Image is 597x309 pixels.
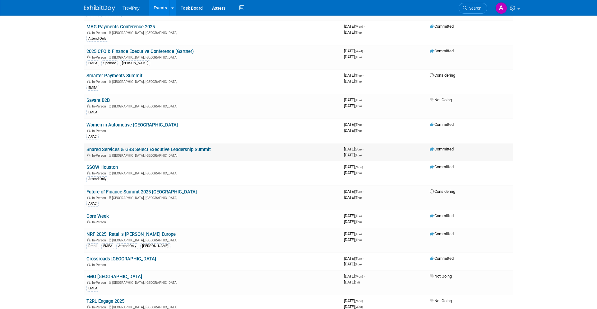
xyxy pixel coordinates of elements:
[363,122,363,127] span: -
[344,274,365,278] span: [DATE]
[430,213,454,218] span: Committed
[344,219,362,224] span: [DATE]
[344,73,363,78] span: [DATE]
[355,263,362,266] span: (Tue)
[355,74,362,77] span: (Thu)
[344,24,365,29] span: [DATE]
[86,73,142,78] a: Smarter Payments Summit
[430,274,452,278] span: Not Going
[87,154,90,157] img: In-Person Event
[86,24,155,30] a: MAG Payments Conference 2025
[86,213,109,219] a: Core Week
[92,196,108,200] span: In-Person
[344,231,363,236] span: [DATE]
[364,24,365,29] span: -
[86,189,197,195] a: Future of Finance Summit 2025 [GEOGRAPHIC_DATA]
[355,31,362,34] span: (Thu)
[123,6,140,11] span: TreviPay
[355,257,362,260] span: (Tue)
[86,36,108,41] div: Attend Only
[86,122,178,128] a: Women in Automotive [GEOGRAPHIC_DATA]
[344,189,363,194] span: [DATE]
[86,256,156,262] a: Crossroads [GEOGRAPHIC_DATA]
[344,153,362,157] span: [DATE]
[363,231,363,236] span: -
[87,129,90,132] img: In-Person Event
[92,31,108,35] span: In-Person
[355,25,363,28] span: (Mon)
[92,55,108,59] span: In-Person
[430,73,455,78] span: Considering
[86,79,339,84] div: [GEOGRAPHIC_DATA], [GEOGRAPHIC_DATA]
[364,164,365,169] span: -
[344,262,362,266] span: [DATE]
[92,263,108,267] span: In-Person
[459,3,487,14] a: Search
[87,55,90,59] img: In-Person Event
[87,104,90,107] img: In-Person Event
[87,80,90,83] img: In-Person Event
[86,201,99,207] div: APAC
[344,97,363,102] span: [DATE]
[86,49,194,54] a: 2025 CFO & Finance Executive Conference (Gartner)
[363,73,363,78] span: -
[355,80,362,83] span: (Thu)
[430,97,452,102] span: Not Going
[495,2,507,14] img: Andy Duong
[430,122,454,127] span: Committed
[363,213,363,218] span: -
[344,30,362,35] span: [DATE]
[87,263,90,266] img: In-Person Event
[355,104,362,108] span: (Thu)
[86,97,110,103] a: Savant B2B
[344,195,362,200] span: [DATE]
[364,274,365,278] span: -
[344,49,365,53] span: [DATE]
[86,298,124,304] a: T2RL Engage 2025
[363,147,363,151] span: -
[87,220,90,223] img: In-Person Event
[355,154,362,157] span: (Tue)
[467,6,481,11] span: Search
[344,79,362,83] span: [DATE]
[344,164,365,169] span: [DATE]
[86,286,99,291] div: EMEA
[92,171,108,175] span: In-Person
[86,110,99,115] div: EMEA
[344,55,362,59] span: [DATE]
[116,243,138,249] div: Attend Only
[355,129,362,132] span: (Thu)
[364,298,365,303] span: -
[87,238,90,241] img: In-Person Event
[355,214,362,218] span: (Tue)
[86,147,211,152] a: Shared Services & GBS Select Executive Leadership Summit
[86,280,339,285] div: [GEOGRAPHIC_DATA], [GEOGRAPHIC_DATA]
[430,24,454,29] span: Committed
[86,85,99,91] div: EMEA
[344,237,362,242] span: [DATE]
[355,220,362,224] span: (Thu)
[344,280,360,284] span: [DATE]
[87,281,90,284] img: In-Person Event
[84,5,115,12] img: ExhibitDay
[355,171,362,175] span: (Thu)
[87,196,90,199] img: In-Person Event
[86,243,99,249] div: Retail
[92,129,108,133] span: In-Person
[355,165,363,169] span: (Mon)
[87,171,90,174] img: In-Person Event
[430,164,454,169] span: Committed
[86,170,339,175] div: [GEOGRAPHIC_DATA], [GEOGRAPHIC_DATA]
[355,196,362,199] span: (Thu)
[430,147,454,151] span: Committed
[355,281,360,284] span: (Fri)
[344,256,363,261] span: [DATE]
[92,220,108,224] span: In-Person
[101,60,118,66] div: Sponsor
[86,60,99,66] div: EMEA
[92,281,108,285] span: In-Person
[344,213,363,218] span: [DATE]
[430,298,452,303] span: Not Going
[355,190,362,193] span: (Tue)
[355,50,363,53] span: (Wed)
